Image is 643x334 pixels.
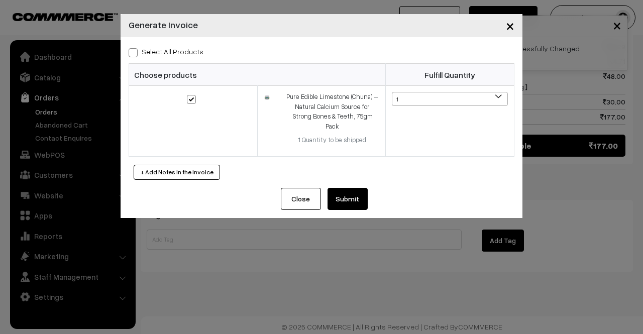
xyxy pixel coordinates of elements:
[264,94,270,100] img: 17484132269813lime-stone-chuna.png
[498,10,522,41] button: Close
[281,188,321,210] button: Close
[285,92,379,131] div: Pure Edible Limestone (Chuna) – Natural Calcium Source for Strong Bones & Teeth, 75gm Pack
[134,165,220,180] button: + Add Notes in the Invoice
[392,92,508,106] span: 1
[386,64,514,86] th: Fulfill Quantity
[392,92,507,106] span: 1
[129,64,386,86] th: Choose products
[506,16,514,35] span: ×
[129,18,198,32] h4: Generate Invoice
[129,46,203,57] label: Select all Products
[285,135,379,145] div: 1 Quantity to be shipped
[328,188,368,210] button: Submit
